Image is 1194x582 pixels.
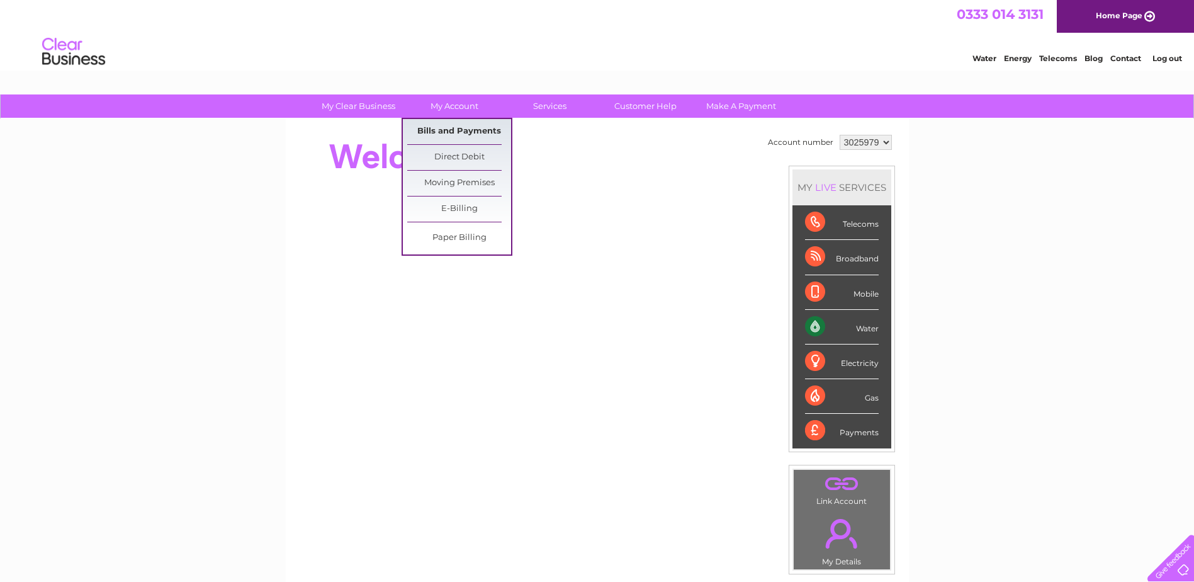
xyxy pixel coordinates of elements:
[805,310,879,345] div: Water
[407,197,511,222] a: E-Billing
[805,275,879,310] div: Mobile
[407,145,511,170] a: Direct Debit
[1039,54,1077,63] a: Telecoms
[42,33,106,71] img: logo.png
[792,169,891,205] div: MY SERVICES
[797,473,887,495] a: .
[407,171,511,196] a: Moving Premises
[793,469,891,509] td: Link Account
[594,94,697,118] a: Customer Help
[813,181,839,193] div: LIVE
[407,225,511,251] a: Paper Billing
[402,94,506,118] a: My Account
[793,508,891,570] td: My Details
[1110,54,1141,63] a: Contact
[805,345,879,379] div: Electricity
[797,511,887,556] a: .
[805,205,879,240] div: Telecoms
[300,7,895,61] div: Clear Business is a trading name of Verastar Limited (registered in [GEOGRAPHIC_DATA] No. 3667643...
[307,94,410,118] a: My Clear Business
[1084,54,1103,63] a: Blog
[1004,54,1032,63] a: Energy
[407,119,511,144] a: Bills and Payments
[498,94,602,118] a: Services
[689,94,793,118] a: Make A Payment
[805,379,879,414] div: Gas
[972,54,996,63] a: Water
[1152,54,1182,63] a: Log out
[765,132,836,153] td: Account number
[957,6,1044,22] a: 0333 014 3131
[805,240,879,275] div: Broadband
[805,414,879,448] div: Payments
